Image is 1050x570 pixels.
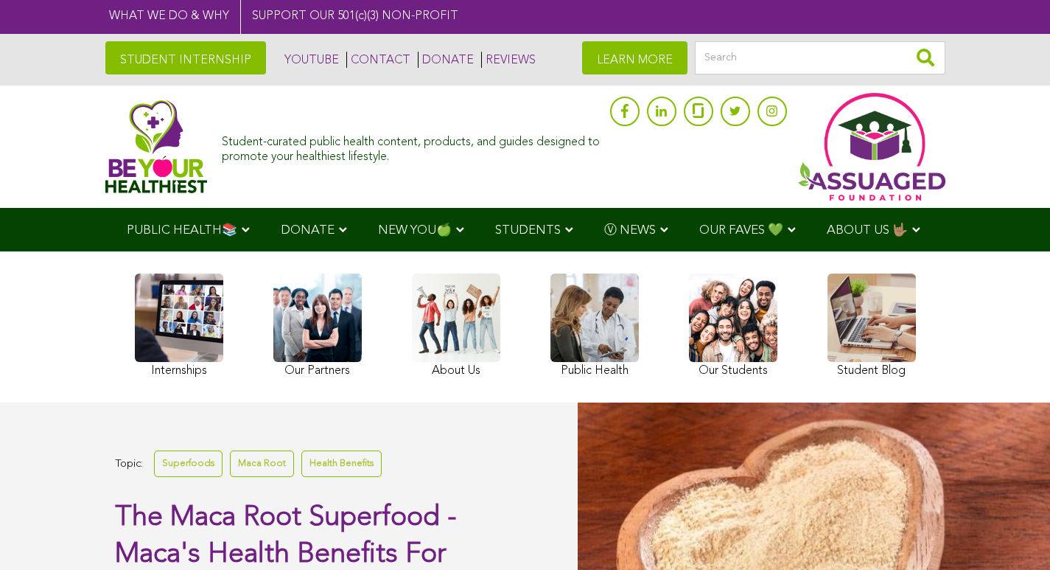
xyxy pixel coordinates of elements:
span: Topic: [115,454,143,474]
img: glassdoor [693,103,703,118]
span: PUBLIC HEALTH📚 [127,224,237,237]
a: LEARN MORE [582,41,687,74]
span: Ⓥ NEWS [604,224,656,237]
a: CONTACT [346,52,410,68]
a: Maca Root [230,451,294,476]
span: ABOUT US 🤟🏽 [827,224,908,237]
div: Navigation Menu [105,208,945,251]
span: DONATE [281,224,335,237]
a: REVIEWS [481,52,536,68]
input: Search [695,41,945,74]
iframe: Chat Widget [976,499,1050,570]
img: Assuaged [105,100,208,193]
div: Student-curated public health content, products, and guides designed to promote your healthiest l... [222,128,602,164]
span: OUR FAVES 💚 [699,224,783,237]
a: YOUTUBE [281,52,339,68]
span: STUDENTS [495,224,561,237]
a: DONATE [418,52,474,68]
a: STUDENT INTERNSHIP [105,41,266,74]
img: Assuaged App [798,93,945,201]
a: Health Benefits [301,451,382,476]
span: NEW YOU🍏 [378,224,452,237]
a: Superfoods [154,451,223,476]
